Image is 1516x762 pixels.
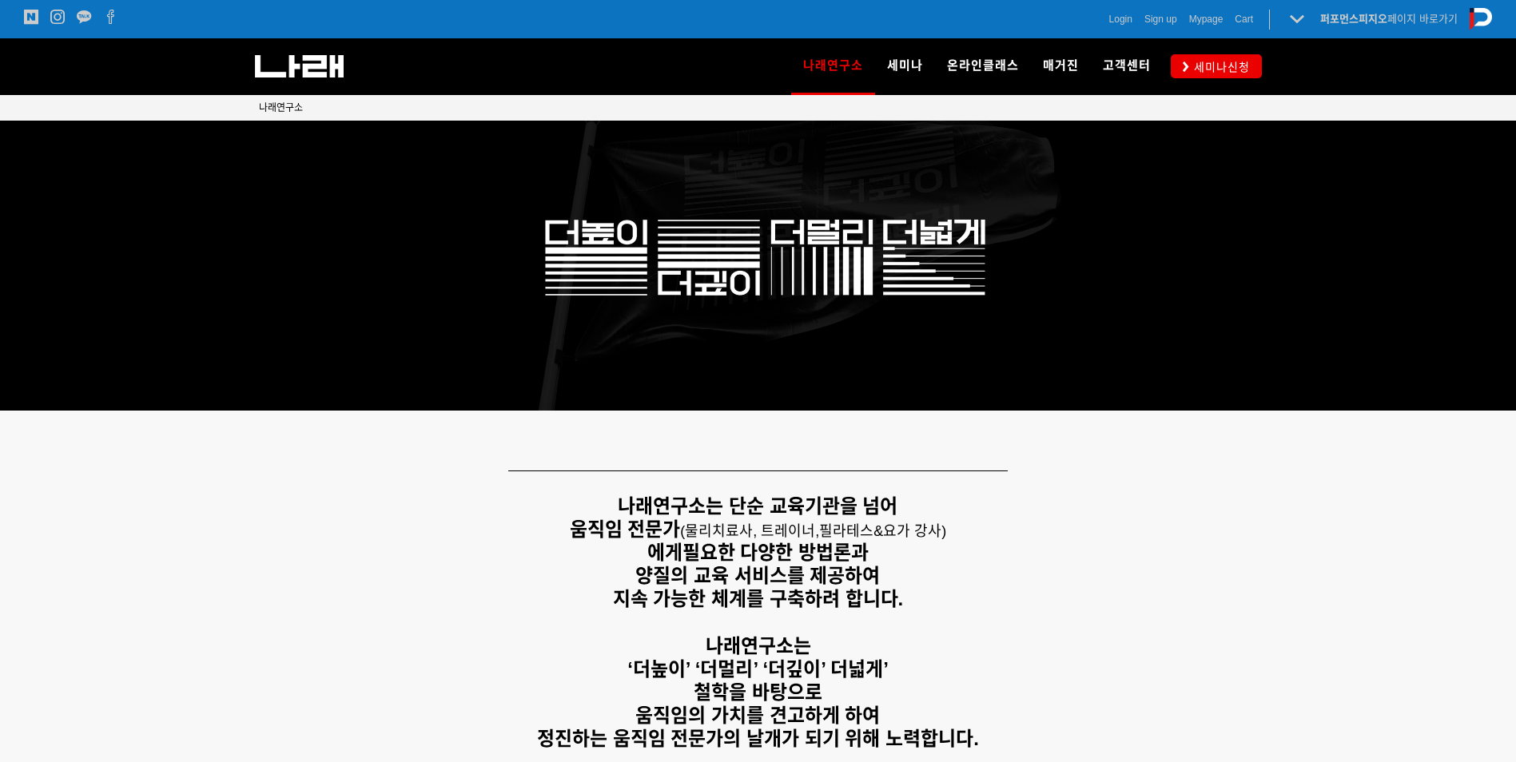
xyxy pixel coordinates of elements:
[819,523,946,539] span: 필라테스&요가 강사)
[1320,13,1387,25] strong: 퍼포먼스피지오
[1320,13,1458,25] a: 퍼포먼스피지오페이지 바로가기
[259,102,303,113] span: 나래연구소
[635,704,880,726] strong: 움직임의 가치를 견고하게 하여
[1189,11,1224,27] a: Mypage
[1031,38,1091,94] a: 매거진
[613,588,903,609] strong: 지속 가능한 체계를 구축하려 합니다.
[627,658,889,680] strong: ‘더높이’ ‘더멀리’ ‘더깊이’ 더넓게’
[1043,58,1079,73] span: 매거진
[1109,11,1132,27] a: Login
[570,518,681,540] strong: 움직임 전문가
[791,38,875,94] a: 나래연구소
[1189,59,1250,75] span: 세미나신청
[685,523,819,539] span: 물리치료사, 트레이너,
[1144,11,1177,27] a: Sign up
[618,495,897,517] strong: 나래연구소는 단순 교육기관을 넘어
[706,635,811,657] strong: 나래연구소는
[635,565,880,586] strong: 양질의 교육 서비스를 제공하여
[887,58,923,73] span: 세미나
[803,53,863,78] span: 나래연구소
[1235,11,1253,27] a: Cart
[935,38,1031,94] a: 온라인클래스
[680,523,819,539] span: (
[875,38,935,94] a: 세미나
[259,100,303,116] a: 나래연구소
[947,58,1019,73] span: 온라인클래스
[647,542,682,563] strong: 에게
[1091,38,1163,94] a: 고객센터
[1171,54,1262,77] a: 세미나신청
[1103,58,1151,73] span: 고객센터
[682,542,869,563] strong: 필요한 다양한 방법론과
[537,728,979,749] strong: 정진하는 움직임 전문가의 날개가 되기 위해 노력합니다.
[694,681,822,703] strong: 철학을 바탕으로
